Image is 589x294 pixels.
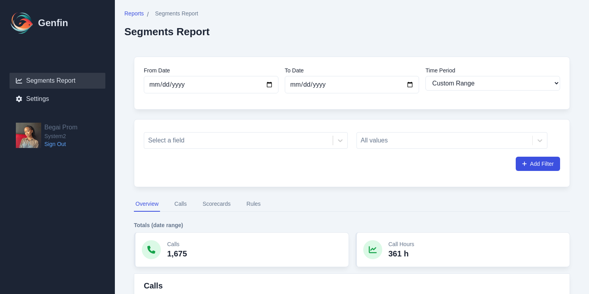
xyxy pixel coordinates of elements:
a: Segments Report [10,73,105,89]
button: Add Filter [516,157,560,171]
button: Rules [245,197,262,212]
p: Calls [167,240,187,248]
button: Scorecards [201,197,232,212]
label: To Date [285,66,419,74]
img: Logo [10,10,35,36]
h2: Segments Report [124,26,210,38]
h1: Genfin [38,17,68,29]
button: Overview [134,197,160,212]
h3: Calls [144,280,235,291]
p: Call Hours [389,240,414,248]
p: 361 h [389,248,414,259]
a: Sign Out [44,140,78,148]
span: / [147,10,149,19]
button: Calls [173,197,188,212]
span: Reports [124,9,144,17]
a: Reports [124,9,144,19]
span: System2 [44,132,78,140]
p: 1,675 [167,248,187,259]
span: Segments Report [155,9,198,17]
a: Settings [10,91,105,107]
label: Time Period [425,66,560,74]
h2: Begai Prom [44,123,78,132]
label: From Date [144,66,278,74]
img: Begai Prom [16,123,41,148]
h4: Totals (date range) [134,221,570,229]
